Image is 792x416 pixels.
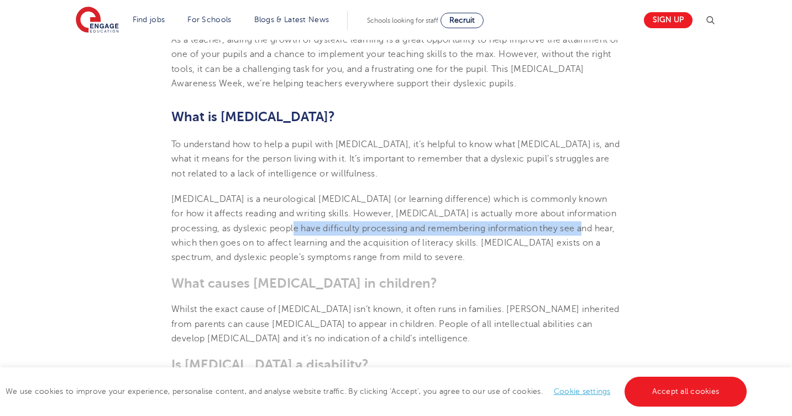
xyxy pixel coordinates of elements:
a: For Schools [187,15,231,24]
span: Schools looking for staff [367,17,438,24]
span: To understand how to help a pupil with [MEDICAL_DATA], it’s helpful to know what [MEDICAL_DATA] i... [171,139,620,179]
a: Sign up [644,12,693,28]
span: We use cookies to improve your experience, personalise content, and analyse website traffic. By c... [6,387,749,396]
b: What is [MEDICAL_DATA]? [171,109,335,124]
a: Cookie settings [554,387,611,396]
b: What causes [MEDICAL_DATA] in children? [171,275,437,291]
b: Is [MEDICAL_DATA] a disability? [171,357,369,372]
a: Blogs & Latest News [254,15,329,24]
span: Whilst the exact cause of [MEDICAL_DATA] isn’t known, it often runs in families. [PERSON_NAME] in... [171,304,620,344]
a: Recruit [440,13,484,28]
a: Accept all cookies [625,377,747,407]
span: As a teacher, aiding the growth of dyslexic learning is a great opportunity to help improve the a... [171,35,619,89]
a: Find jobs [133,15,165,24]
span: [MEDICAL_DATA] is a neurological [MEDICAL_DATA] (or learning difference) which is commonly known ... [171,194,616,262]
span: Recruit [449,16,475,24]
img: Engage Education [76,7,119,34]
